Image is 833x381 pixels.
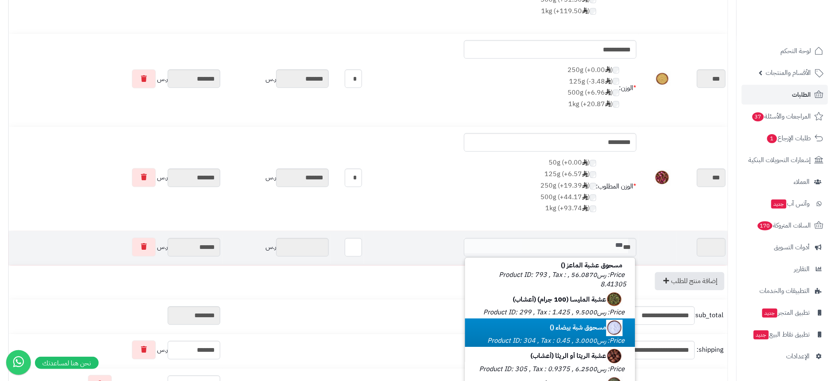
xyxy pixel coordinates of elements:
[11,70,220,88] div: ر.س
[777,21,825,38] img: logo-2.png
[568,100,619,109] label: 1kg (+20.87 )
[771,200,787,209] span: جديد
[568,77,619,86] label: 125g (-3.48 )
[697,311,724,321] span: sub_total:
[742,41,828,61] a: لوحة التحكم
[11,341,220,360] div: ر.س
[794,263,810,275] span: التقارير
[224,169,329,187] div: ر.س
[513,295,627,305] b: عشبة المليسا (100 جرام) (أعشاب)
[590,206,596,212] input: 1kg (+93.74)
[619,59,637,118] td: الوزن:
[590,172,596,178] input: 125g (+6.57)
[613,90,619,96] input: 500g (+6.96)
[742,281,828,301] a: التطبيقات والخدمات
[590,183,596,190] input: 250g (+19.39)
[654,71,671,87] img: 1634730636-Fenugreek%20Powder%20Qassim-40x40.jpg
[613,78,619,85] input: 125g (-3.48)
[752,112,764,121] span: 37
[541,7,596,16] label: 1kg (+119.50 )
[531,351,627,361] b: عشبة الريتا أو الريثا (أعشاب)
[224,238,329,257] div: ر.س
[787,351,810,362] span: الإعدادات
[541,158,596,168] label: 50g (+0.00 )
[742,259,828,279] a: التقارير
[561,261,627,271] b: مسحوق عشبة الماعز ()
[480,365,625,374] small: Price: رس6.2500 , Product ID: 305 , Tax : 0.9375
[749,154,811,166] span: إشعارات التحويلات البنكية
[590,195,596,201] input: 500g (+44.17)
[742,237,828,257] a: أدوات التسويق
[742,194,828,214] a: وآتس آبجديد
[771,198,810,209] span: وآتس آب
[757,220,811,231] span: السلات المتروكة
[761,307,810,318] span: تطبيق المتجر
[742,325,828,344] a: تطبيق نقاط البيعجديد
[766,132,811,144] span: طلبات الإرجاع
[541,181,596,191] label: 250g (+19.39 )
[541,193,596,202] label: 500g (+44.17 )
[753,329,810,340] span: تطبيق نقاط البيع
[781,45,811,57] span: لوحة التحكم
[774,242,810,253] span: أدوات التسويق
[550,323,627,333] b: مسحوق شبة بيضاء ()
[742,346,828,366] a: الإعدادات
[613,67,619,74] input: 250g (+0.00)
[488,336,625,346] small: Price: رس3.0000 , Product ID: 304 , Tax : 0.45
[742,85,828,105] a: الطلبات
[541,170,596,179] label: 125g (+6.57 )
[794,176,810,188] span: العملاء
[11,238,220,257] div: ر.س
[742,150,828,170] a: إشعارات التحويلات البنكية
[754,330,769,339] span: جديد
[224,70,329,88] div: ر.س
[541,204,596,214] label: 1kg (+93.74 )
[607,348,623,365] img: 1660069561-Reetha-40x40.jpg
[613,101,619,108] input: 1kg (+20.87)
[742,172,828,192] a: العملاء
[762,309,778,318] span: جديد
[654,170,671,186] img: 1645466661-Mohamadi%20Flowers-40x40.jpg
[767,134,777,143] span: 1
[760,285,810,297] span: التطبيقات والخدمات
[568,65,619,75] label: 250g (+0.00 )
[697,346,724,355] span: shipping:
[742,107,828,126] a: المراجعات والأسئلة37
[590,8,596,15] input: 1kg (+119.50)
[607,320,623,337] img: 1660069051-Alum%20Rock%20Powder-40x40.jpg
[655,272,725,290] a: إضافة منتج للطلب
[568,88,619,98] label: 500g (+6.96 )
[752,111,811,122] span: المراجعات والأسئلة
[484,308,625,318] small: Price: رس9.5000 , Product ID: 299 , Tax : 1.425
[596,152,637,222] td: الوزن المطلوب:
[758,221,773,230] span: 170
[792,89,811,100] span: الطلبات
[742,128,828,148] a: طلبات الإرجاع1
[607,292,623,308] img: 1659892928-Lemon%20Balm-40x40.jpg
[742,216,828,235] a: السلات المتروكة170
[766,67,811,79] span: الأقسام والمنتجات
[742,303,828,323] a: تطبيق المتجرجديد
[11,168,220,187] div: ر.س
[499,270,627,290] small: Price: رس56.0870 , Product ID: 793 , Tax : 8.41305
[590,160,596,167] input: 50g (+0.00)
